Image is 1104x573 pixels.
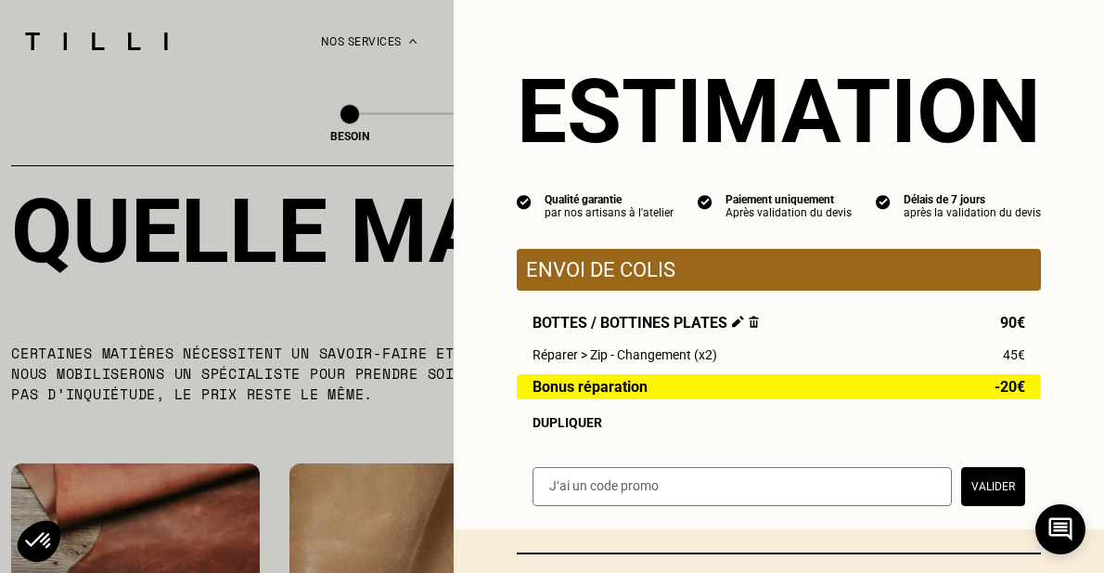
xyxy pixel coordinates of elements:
div: Après validation du devis [725,206,852,219]
div: Délais de 7 jours [904,193,1041,206]
span: 45€ [1003,347,1025,362]
span: 90€ [1000,314,1025,332]
span: -20€ [995,379,1025,395]
section: Estimation [517,59,1041,163]
p: Envoi de colis [526,258,1032,281]
div: après la validation du devis [904,206,1041,219]
div: par nos artisans à l'atelier [545,206,674,219]
span: Bottes / Bottines plates [533,314,759,332]
input: J‘ai un code promo [533,467,952,506]
img: icon list info [876,193,891,210]
div: Qualité garantie [545,193,674,206]
img: icon list info [698,193,712,210]
img: icon list info [517,193,532,210]
span: Bonus réparation [533,379,648,395]
div: Paiement uniquement [725,193,852,206]
button: Valider [961,467,1025,506]
img: Supprimer [749,316,759,328]
img: Éditer [732,316,744,328]
div: Dupliquer [533,415,1025,430]
span: Réparer > Zip - Changement (x2) [533,347,717,362]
